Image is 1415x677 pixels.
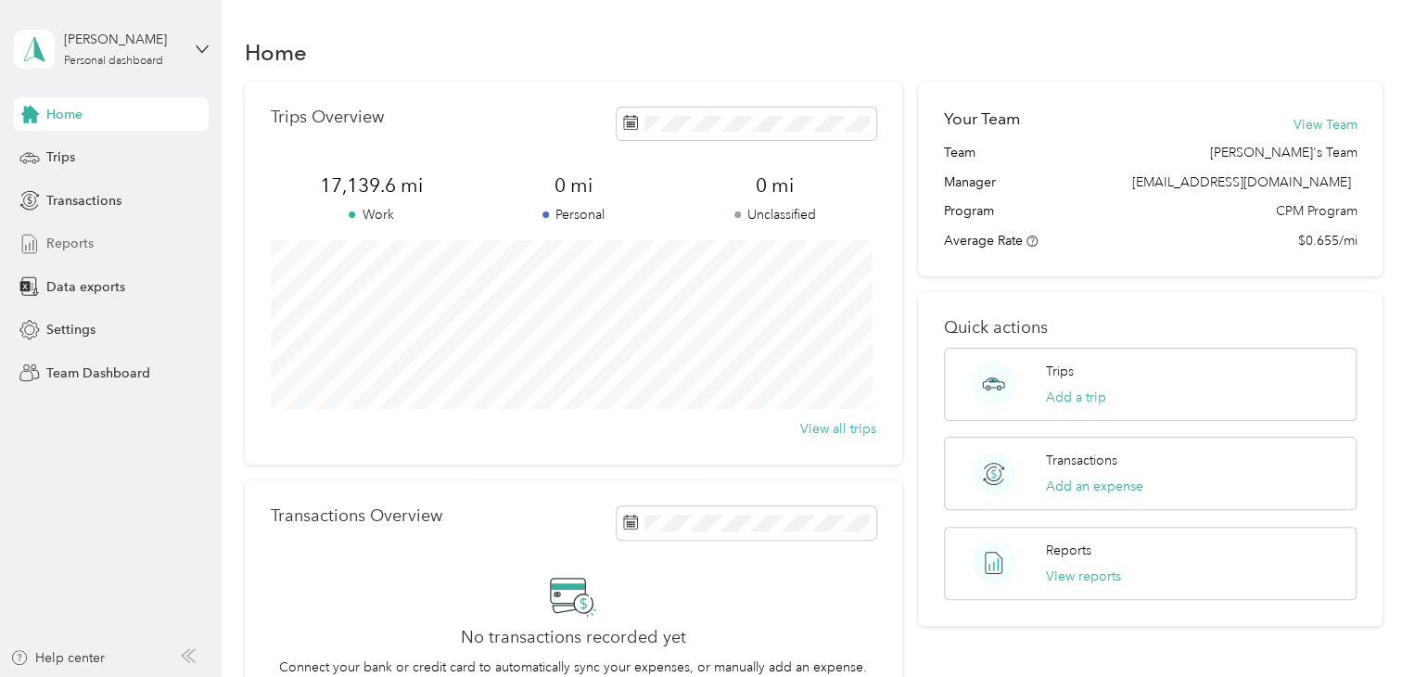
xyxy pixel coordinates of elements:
p: Trips Overview [271,108,384,127]
span: Reports [46,234,94,253]
h1: Home [245,43,307,62]
span: 0 mi [472,172,674,198]
button: Help center [10,648,105,668]
span: Home [46,105,83,124]
span: Manager [944,172,996,192]
h2: No transactions recorded yet [461,628,686,647]
button: View Team [1293,115,1357,134]
h2: Your Team [944,108,1020,131]
p: Work [271,205,473,224]
button: View reports [1046,567,1121,586]
button: Add a trip [1046,388,1106,407]
span: Data exports [46,277,125,297]
p: Trips [1046,362,1074,381]
p: Transactions [1046,451,1117,470]
span: [EMAIL_ADDRESS][DOMAIN_NAME] [1131,174,1350,190]
span: Team [944,143,975,162]
span: 0 mi [674,172,876,198]
span: Team Dashboard [46,364,150,383]
span: 17,139.6 mi [271,172,473,198]
button: Add an expense [1046,477,1143,496]
p: Quick actions [944,318,1357,338]
p: Unclassified [674,205,876,224]
iframe: Everlance-gr Chat Button Frame [1311,573,1415,677]
span: Transactions [46,191,121,211]
p: Transactions Overview [271,506,442,526]
span: $0.655/mi [1297,231,1357,250]
span: [PERSON_NAME]'s Team [1209,143,1357,162]
div: Personal dashboard [64,56,163,67]
span: Average Rate [944,233,1023,249]
button: View all trips [800,419,876,439]
span: CPM Program [1275,201,1357,221]
p: Reports [1046,541,1091,560]
p: Connect your bank or credit card to automatically sync your expenses, or manually add an expense. [279,658,867,677]
span: Program [944,201,994,221]
span: Trips [46,147,75,167]
span: Settings [46,320,96,339]
div: [PERSON_NAME] [64,30,180,49]
p: Personal [472,205,674,224]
